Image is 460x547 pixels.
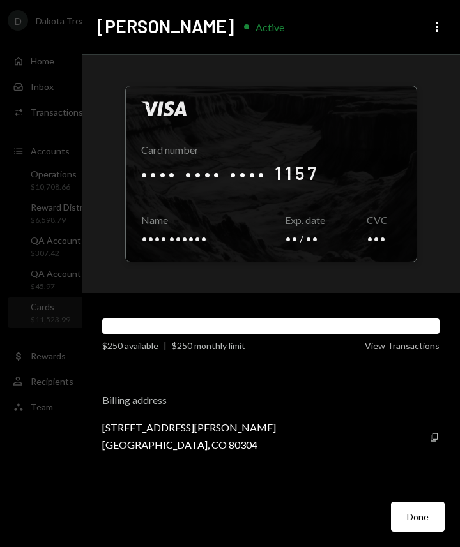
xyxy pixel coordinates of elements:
button: View Transactions [365,340,440,352]
div: Active [256,21,284,33]
h2: [PERSON_NAME] [97,14,234,39]
div: [STREET_ADDRESS][PERSON_NAME] [102,421,276,433]
div: Click to reveal [125,86,417,262]
div: $250 available [102,339,158,352]
div: [GEOGRAPHIC_DATA], CO 80304 [102,438,276,451]
div: Billing address [102,394,440,406]
button: Done [391,502,445,532]
div: $250 monthly limit [172,339,245,352]
div: | [164,339,167,352]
